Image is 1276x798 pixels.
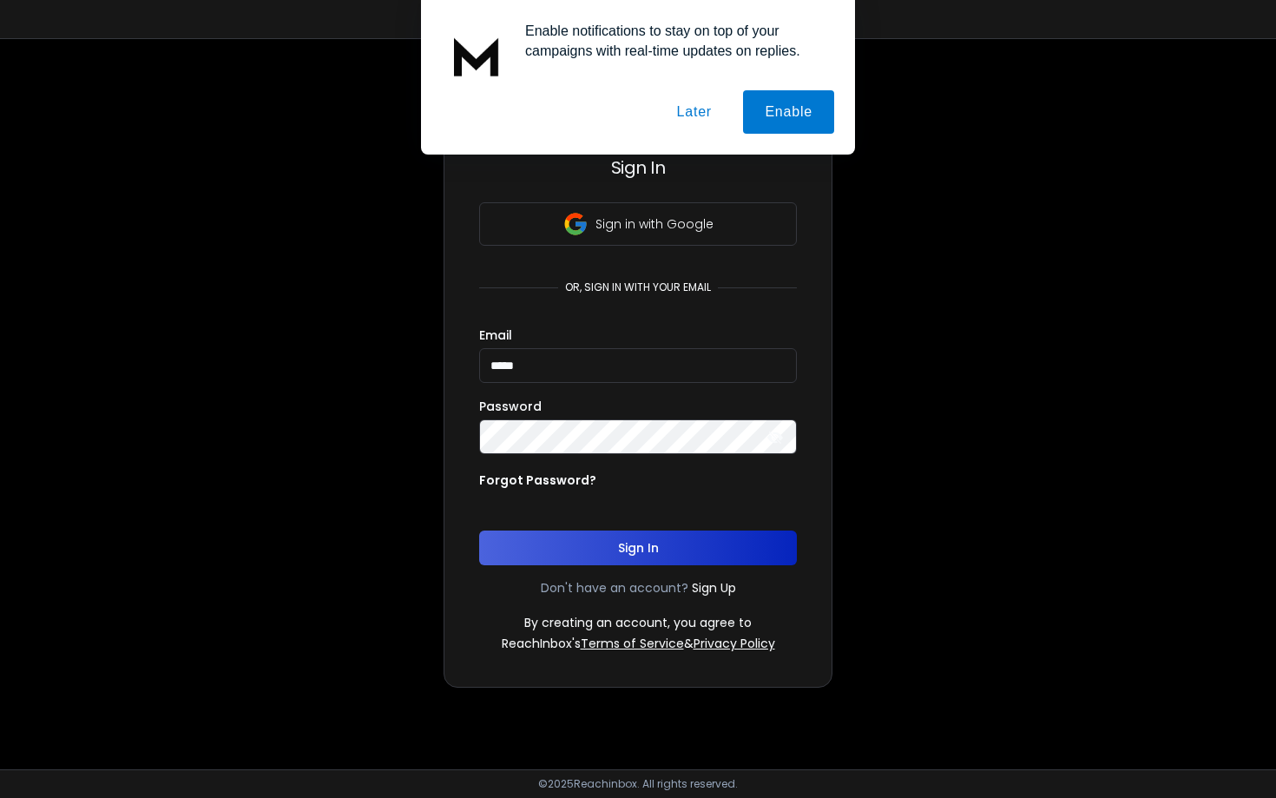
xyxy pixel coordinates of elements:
[743,90,834,134] button: Enable
[694,635,775,652] a: Privacy Policy
[524,614,752,631] p: By creating an account, you agree to
[541,579,688,597] p: Don't have an account?
[595,215,714,233] p: Sign in with Google
[479,329,512,341] label: Email
[442,21,511,90] img: notification icon
[479,531,797,565] button: Sign In
[479,472,596,489] p: Forgot Password?
[581,635,684,652] a: Terms of Service
[654,90,733,134] button: Later
[479,400,542,412] label: Password
[692,579,736,597] a: Sign Up
[479,155,797,180] h3: Sign In
[511,21,834,61] div: Enable notifications to stay on top of your campaigns with real-time updates on replies.
[502,635,775,652] p: ReachInbox's &
[538,777,738,791] p: © 2025 Reachinbox. All rights reserved.
[558,280,718,294] p: or, sign in with your email
[479,202,797,246] button: Sign in with Google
